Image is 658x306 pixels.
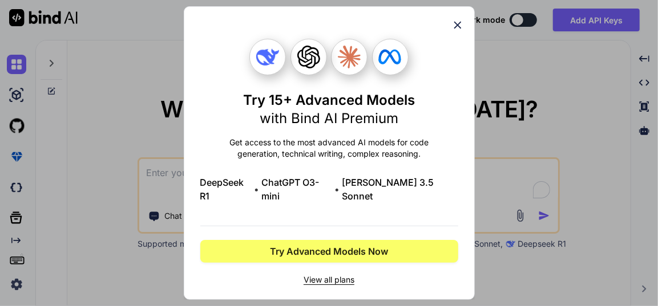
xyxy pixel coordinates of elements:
span: View all plans [200,274,458,285]
span: DeepSeek R1 [200,176,252,203]
img: Deepseek [256,46,279,68]
span: Try Advanced Models Now [270,244,388,258]
span: with Bind AI Premium [260,110,398,127]
p: Get access to the most advanced AI models for code generation, technical writing, complex reasoning. [200,137,458,160]
span: • [255,182,260,196]
button: Try Advanced Models Now [200,240,458,263]
span: [PERSON_NAME] 3.5 Sonnet [342,176,458,203]
span: • [334,182,340,196]
h1: Try 15+ Advanced Models [243,91,415,128]
span: ChatGPT O3-mini [262,176,333,203]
